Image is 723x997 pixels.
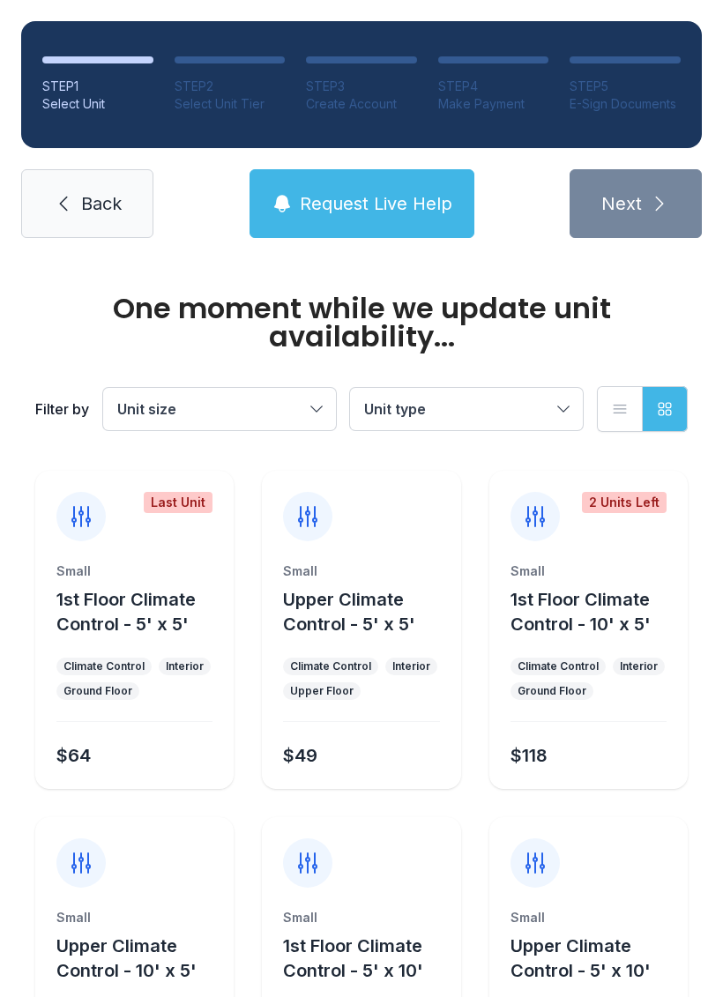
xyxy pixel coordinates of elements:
button: 1st Floor Climate Control - 10' x 5' [511,587,681,636]
div: Small [511,562,667,580]
span: 1st Floor Climate Control - 10' x 5' [511,589,651,635]
div: Interior [166,659,204,673]
button: Upper Climate Control - 5' x 5' [283,587,453,636]
span: Upper Climate Control - 10' x 5' [56,935,197,981]
button: Upper Climate Control - 5' x 10' [511,934,681,983]
span: Unit size [117,400,176,418]
button: 1st Floor Climate Control - 5' x 10' [283,934,453,983]
div: STEP 3 [306,78,417,95]
span: Back [81,191,122,216]
span: Upper Climate Control - 5' x 10' [511,935,651,981]
div: Filter by [35,398,89,420]
div: Interior [392,659,430,673]
div: Small [511,909,667,926]
div: $118 [511,743,548,768]
div: Climate Control [290,659,371,673]
div: Small [283,909,439,926]
div: E-Sign Documents [570,95,681,113]
div: Small [56,909,212,926]
span: Unit type [364,400,426,418]
div: Select Unit [42,95,153,113]
span: Upper Climate Control - 5' x 5' [283,589,415,635]
span: 1st Floor Climate Control - 5' x 5' [56,589,196,635]
div: Create Account [306,95,417,113]
div: Last Unit [144,492,212,513]
button: Upper Climate Control - 10' x 5' [56,934,227,983]
button: 1st Floor Climate Control - 5' x 5' [56,587,227,636]
div: $64 [56,743,91,768]
button: Unit type [350,388,583,430]
div: $49 [283,743,317,768]
div: Climate Control [63,659,145,673]
div: STEP 5 [570,78,681,95]
div: Small [283,562,439,580]
div: Interior [620,659,658,673]
div: STEP 4 [438,78,549,95]
div: Ground Floor [518,684,586,698]
div: Climate Control [518,659,599,673]
div: Upper Floor [290,684,354,698]
div: STEP 1 [42,78,153,95]
div: 2 Units Left [582,492,667,513]
div: STEP 2 [175,78,286,95]
div: Ground Floor [63,684,132,698]
div: Small [56,562,212,580]
div: Make Payment [438,95,549,113]
button: Unit size [103,388,336,430]
span: Next [601,191,642,216]
div: One moment while we update unit availability... [35,294,688,351]
span: 1st Floor Climate Control - 5' x 10' [283,935,423,981]
div: Select Unit Tier [175,95,286,113]
span: Request Live Help [300,191,452,216]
